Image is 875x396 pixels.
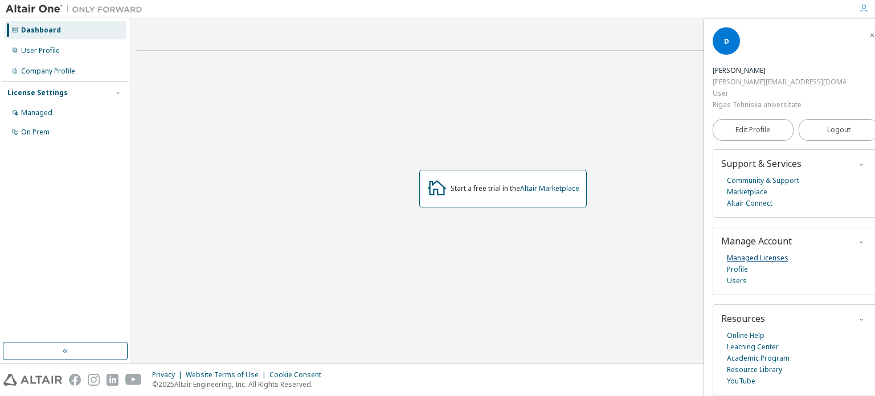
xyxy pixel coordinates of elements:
div: [PERSON_NAME][EMAIL_ADDRESS][DOMAIN_NAME] [713,76,846,88]
div: Website Terms of Use [186,370,269,379]
a: Altair Marketplace [520,183,579,193]
img: altair_logo.svg [3,374,62,386]
a: Online Help [727,330,764,341]
a: Altair Connect [727,198,772,209]
span: Support & Services [721,157,802,170]
span: D [724,36,729,46]
a: Community & Support [727,175,799,186]
img: Altair One [6,3,148,15]
div: Daniels Mīļais [713,65,846,76]
div: Cookie Consent [269,370,328,379]
div: User Profile [21,46,60,55]
a: Users [727,275,747,287]
div: Managed [21,108,52,117]
div: User [713,88,846,99]
div: Rigas Tehniska universitate [713,99,846,111]
div: License Settings [7,88,68,97]
div: Dashboard [21,26,61,35]
span: Manage Account [721,235,792,247]
a: Marketplace [727,186,767,198]
div: Privacy [152,370,186,379]
a: Academic Program [727,353,790,364]
a: Edit Profile [713,119,794,141]
div: Company Profile [21,67,75,76]
img: facebook.svg [69,374,81,386]
span: Logout [827,124,851,136]
a: Learning Center [727,341,779,353]
a: YouTube [727,375,755,387]
span: Resources [721,312,765,325]
img: youtube.svg [125,374,142,386]
div: Start a free trial in the [451,184,579,193]
div: On Prem [21,128,50,137]
a: Resource Library [727,364,782,375]
span: Edit Profile [735,125,770,134]
a: Managed Licenses [727,252,788,264]
p: © 2025 Altair Engineering, Inc. All Rights Reserved. [152,379,328,389]
img: linkedin.svg [107,374,118,386]
a: Profile [727,264,748,275]
img: instagram.svg [88,374,100,386]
